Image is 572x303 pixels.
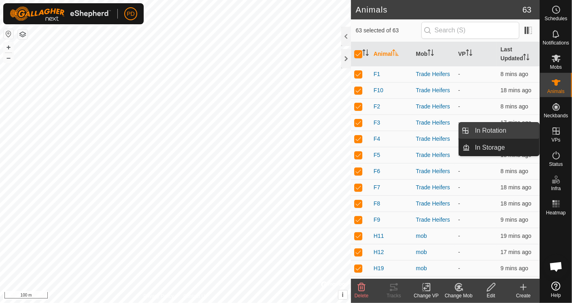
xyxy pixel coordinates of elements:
[374,70,380,78] span: F1
[507,292,540,299] div: Create
[362,51,369,57] p-sorticon: Activate to sort
[356,26,421,35] span: 63 selected of 63
[374,183,380,192] span: F7
[459,140,539,156] li: In Storage
[500,71,528,77] span: 27 Aug 2025, 5:31 pm
[374,264,384,273] span: H19
[10,6,111,21] img: Gallagher Logo
[458,184,460,191] app-display-virtual-paddock-transition: -
[416,248,452,256] div: mob
[378,292,410,299] div: Tracks
[427,51,434,57] p-sorticon: Activate to sort
[458,265,460,271] app-display-virtual-paddock-transition: -
[550,65,562,70] span: Mobs
[458,216,460,223] app-display-virtual-paddock-transition: -
[500,152,531,158] span: 27 Aug 2025, 5:21 pm
[458,168,460,174] app-display-virtual-paddock-transition: -
[455,42,498,66] th: VP
[500,184,531,191] span: 27 Aug 2025, 5:21 pm
[475,126,506,136] span: In Rotation
[374,102,380,111] span: F2
[416,119,452,127] div: Trade Heifers
[500,265,528,271] span: 27 Aug 2025, 5:30 pm
[18,30,28,39] button: Map Layers
[442,292,475,299] div: Change Mob
[551,293,561,298] span: Help
[374,199,380,208] span: F8
[540,278,572,301] a: Help
[475,292,507,299] div: Edit
[416,86,452,95] div: Trade Heifers
[458,200,460,207] app-display-virtual-paddock-transition: -
[374,151,380,159] span: F5
[416,216,452,224] div: Trade Heifers
[497,42,540,66] th: Last Updated
[470,140,540,156] a: In Storage
[466,51,472,57] p-sorticon: Activate to sort
[500,119,531,126] span: 27 Aug 2025, 5:22 pm
[544,16,567,21] span: Schedules
[546,210,566,215] span: Heatmap
[551,138,560,142] span: VPs
[4,42,13,52] button: +
[374,135,380,143] span: F4
[370,42,413,66] th: Animal
[374,248,384,256] span: H12
[413,42,455,66] th: Mob
[143,292,174,300] a: Privacy Policy
[416,102,452,111] div: Trade Heifers
[458,233,460,239] app-display-virtual-paddock-transition: -
[523,55,529,61] p-sorticon: Activate to sort
[374,216,380,224] span: F9
[374,167,380,176] span: F6
[127,10,134,18] span: PD
[458,103,460,110] app-display-virtual-paddock-transition: -
[355,293,369,299] span: Delete
[500,216,528,223] span: 27 Aug 2025, 5:30 pm
[500,200,531,207] span: 27 Aug 2025, 5:20 pm
[410,292,442,299] div: Change VP
[416,183,452,192] div: Trade Heifers
[374,232,384,240] span: H11
[458,119,460,126] app-display-virtual-paddock-transition: -
[342,291,343,298] span: i
[183,292,207,300] a: Contact Us
[4,53,13,63] button: –
[416,167,452,176] div: Trade Heifers
[470,123,540,139] a: In Rotation
[458,136,460,142] app-display-virtual-paddock-transition: -
[544,254,568,279] a: Open chat
[549,162,563,167] span: Status
[500,103,528,110] span: 27 Aug 2025, 5:31 pm
[338,290,347,299] button: i
[544,113,568,118] span: Neckbands
[458,152,460,158] app-display-virtual-paddock-transition: -
[458,87,460,93] app-display-virtual-paddock-transition: -
[500,87,531,93] span: 27 Aug 2025, 5:21 pm
[416,135,452,143] div: Trade Heifers
[500,233,531,239] span: 27 Aug 2025, 5:20 pm
[551,186,561,191] span: Infra
[459,123,539,139] li: In Rotation
[543,40,569,45] span: Notifications
[547,89,565,94] span: Animals
[421,22,519,39] input: Search (S)
[416,264,452,273] div: mob
[475,143,505,153] span: In Storage
[374,119,380,127] span: F3
[392,51,399,57] p-sorticon: Activate to sort
[416,151,452,159] div: Trade Heifers
[458,249,460,255] app-display-virtual-paddock-transition: -
[500,168,528,174] span: 27 Aug 2025, 5:31 pm
[356,5,523,15] h2: Animals
[416,70,452,78] div: Trade Heifers
[523,4,532,16] span: 63
[458,71,460,77] app-display-virtual-paddock-transition: -
[4,29,13,39] button: Reset Map
[416,199,452,208] div: Trade Heifers
[500,249,531,255] span: 27 Aug 2025, 5:22 pm
[416,232,452,240] div: mob
[374,86,383,95] span: F10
